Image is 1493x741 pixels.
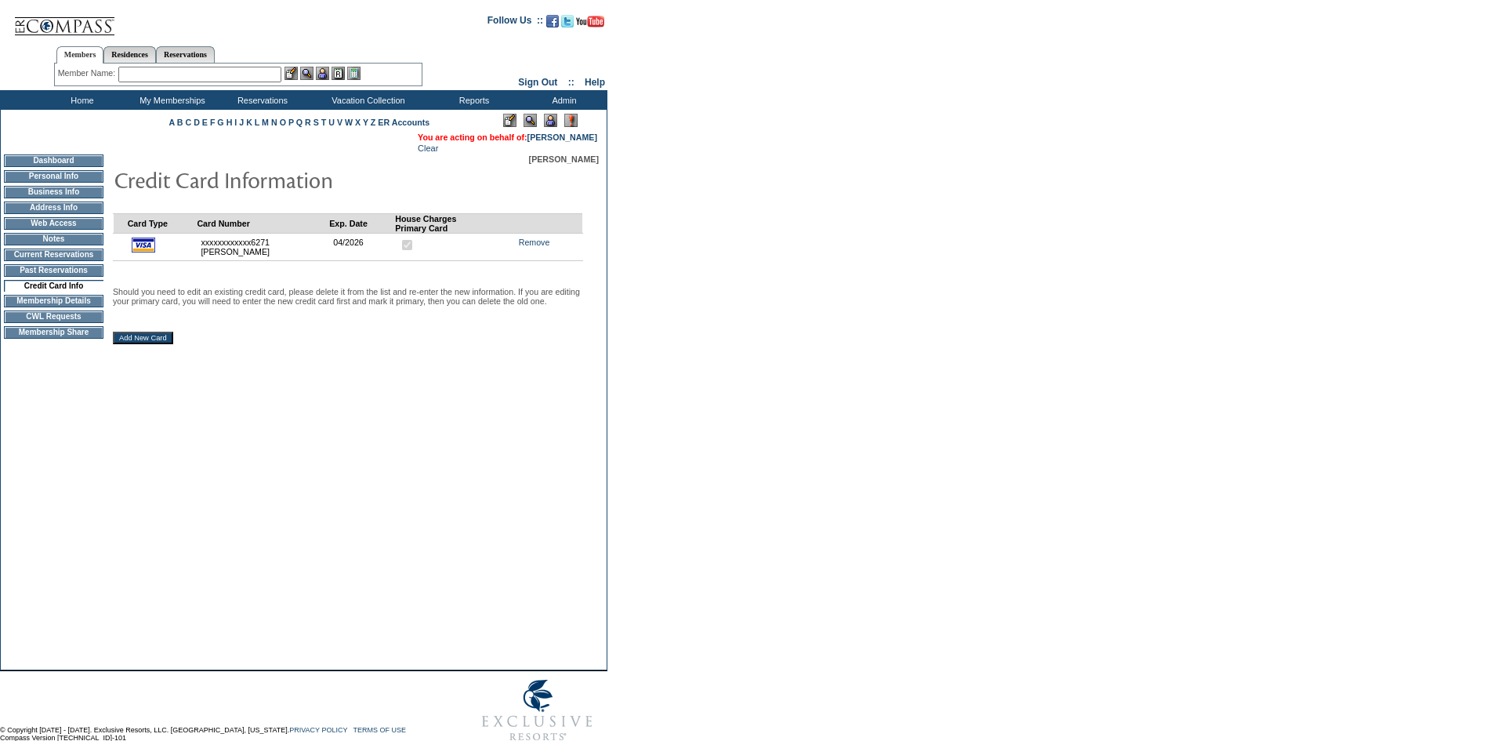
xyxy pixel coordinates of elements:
[4,202,103,214] td: Address Info
[576,16,604,27] img: Subscribe to our YouTube Channel
[216,90,306,110] td: Reservations
[271,118,277,127] a: N
[544,114,557,127] img: Impersonate
[529,154,599,164] span: [PERSON_NAME]
[418,133,597,142] span: You are acting on behalf of:
[503,114,516,127] img: Edit Mode
[329,233,395,260] td: 04/2026
[128,213,197,233] td: Card Type
[113,332,173,344] input: Add New Card
[169,118,175,127] a: A
[345,118,353,127] a: W
[371,118,376,127] a: Z
[210,118,216,127] a: F
[568,77,574,88] span: ::
[4,326,103,339] td: Membership Share
[13,4,115,36] img: Compass Home
[288,118,294,127] a: P
[546,15,559,27] img: Become our fan on Facebook
[427,90,517,110] td: Reports
[255,118,259,127] a: L
[321,118,327,127] a: T
[564,114,578,127] img: Log Concern/Member Elevation
[329,213,395,233] td: Exp. Date
[300,67,313,80] img: View
[202,118,208,127] a: E
[316,67,329,80] img: Impersonate
[289,726,347,734] a: PRIVACY POLICY
[418,143,438,153] a: Clear
[519,238,550,247] a: Remove
[305,118,311,127] a: R
[353,726,407,734] a: TERMS OF USE
[576,20,604,29] a: Subscribe to our YouTube Channel
[132,238,155,252] img: icon_cc_visa.gif
[185,118,191,127] a: C
[177,118,183,127] a: B
[363,118,368,127] a: Y
[546,20,559,29] a: Become our fan on Facebook
[4,280,103,292] td: Credit Card Info
[378,118,429,127] a: ER Accounts
[328,118,335,127] a: U
[226,118,233,127] a: H
[313,118,319,127] a: S
[524,114,537,127] img: View Mode
[395,213,501,233] td: House Charges Primary Card
[284,67,298,80] img: b_edit.gif
[4,217,103,230] td: Web Access
[347,67,361,80] img: b_calculator.gif
[332,67,345,80] img: Reservations
[4,264,103,277] td: Past Reservations
[355,118,361,127] a: X
[561,15,574,27] img: Follow us on Twitter
[4,311,103,323] td: CWL Requests
[306,90,427,110] td: Vacation Collection
[4,170,103,183] td: Personal Info
[103,46,156,63] a: Residences
[4,186,103,198] td: Business Info
[518,77,557,88] a: Sign Out
[4,154,103,167] td: Dashboard
[517,90,607,110] td: Admin
[487,13,543,32] td: Follow Us ::
[114,164,427,195] img: pgTtlCreditCardInfo.gif
[585,77,605,88] a: Help
[113,287,583,306] p: Should you need to edit an existing credit card, please delete it from the list and re-enter the ...
[280,118,286,127] a: O
[56,46,104,64] a: Members
[262,118,269,127] a: M
[246,118,252,127] a: K
[296,118,303,127] a: Q
[125,90,216,110] td: My Memberships
[217,118,223,127] a: G
[527,133,597,142] a: [PERSON_NAME]
[4,295,103,307] td: Membership Details
[561,20,574,29] a: Follow us on Twitter
[4,249,103,261] td: Current Reservations
[239,118,244,127] a: J
[194,118,200,127] a: D
[234,118,237,127] a: I
[337,118,342,127] a: V
[197,233,329,260] td: xxxxxxxxxxxx6271 [PERSON_NAME]
[58,67,118,80] div: Member Name:
[156,46,215,63] a: Reservations
[35,90,125,110] td: Home
[4,233,103,245] td: Notes
[197,213,329,233] td: Card Number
